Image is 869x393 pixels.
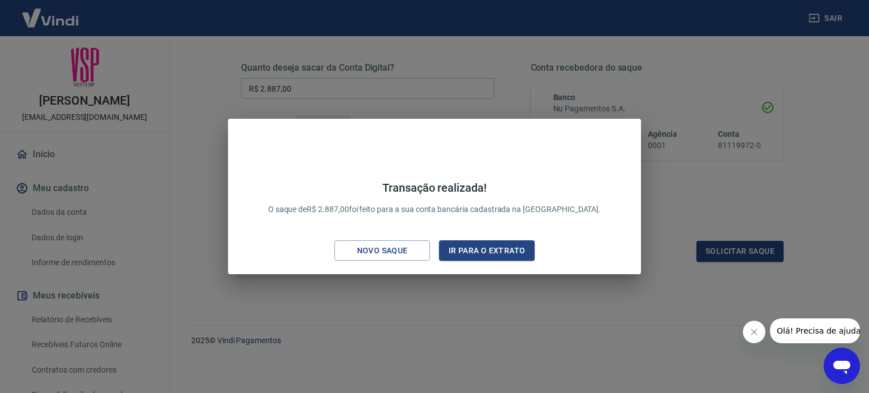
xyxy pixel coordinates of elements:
[7,8,95,17] span: Olá! Precisa de ajuda?
[268,181,601,215] p: O saque de R$ 2.887,00 foi feito para a sua conta bancária cadastrada na [GEOGRAPHIC_DATA].
[268,181,601,195] h4: Transação realizada!
[439,240,535,261] button: Ir para o extrato
[334,240,430,261] button: Novo saque
[824,348,860,384] iframe: Botão para abrir a janela de mensagens
[343,244,421,258] div: Novo saque
[770,318,860,343] iframe: Mensagem da empresa
[743,321,765,343] iframe: Fechar mensagem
